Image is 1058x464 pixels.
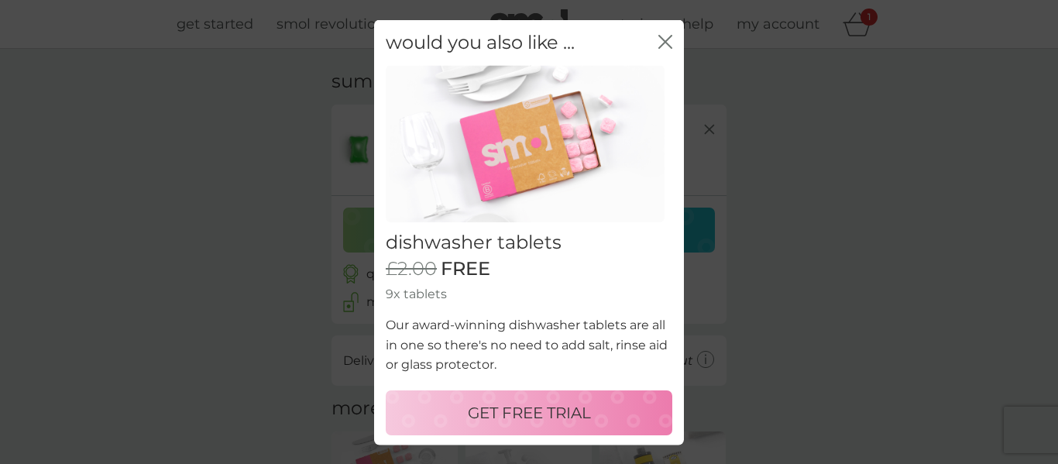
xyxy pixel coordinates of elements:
[386,390,672,435] button: GET FREE TRIAL
[386,257,437,280] span: £2.00
[386,315,672,375] p: Our award-winning dishwasher tablets are all in one so there's no need to add salt, rinse aid or ...
[386,284,672,304] p: 9x tablets
[468,400,591,425] p: GET FREE TRIAL
[386,232,672,254] h2: dishwasher tablets
[386,31,575,53] h2: would you also like ...
[658,34,672,50] button: close
[441,257,490,280] span: FREE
